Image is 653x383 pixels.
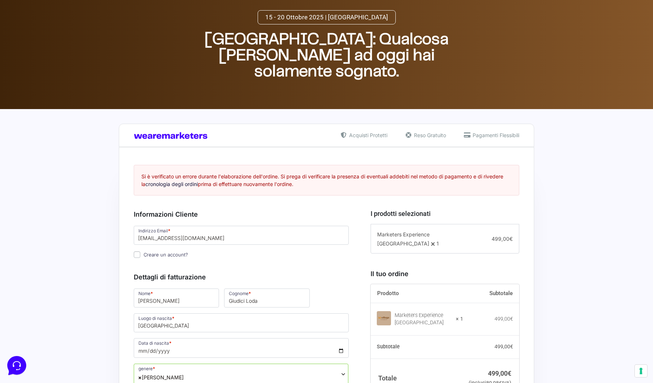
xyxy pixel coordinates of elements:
[195,32,458,80] h2: [GEOGRAPHIC_DATA]: Qualcosa [PERSON_NAME] ad oggi hai solamente sognato.
[22,244,34,251] p: Home
[35,41,50,55] img: dark
[508,370,511,377] span: €
[492,236,513,242] span: 499,00
[371,269,519,279] h3: Il tuo ordine
[134,251,140,258] input: Creare un account?
[12,90,57,96] span: Trova una risposta
[347,131,387,139] span: Acquisti Protetti
[456,316,463,323] strong: × 1
[509,236,513,242] span: €
[494,316,513,322] bdi: 499,00
[371,284,464,303] th: Prodotto
[463,284,519,303] th: Subtotale
[145,181,198,187] a: cronologia degli ordini
[6,355,28,376] iframe: Customerly Messenger Launcher
[377,311,391,325] img: Marketers Experience Village Roulette
[134,313,349,332] input: Luogo di nascita *
[95,234,140,251] button: Aiuto
[265,14,388,20] span: 15 - 20 Ottobre 2025 | [GEOGRAPHIC_DATA]
[12,61,134,76] button: Inizia una conversazione
[471,131,519,139] span: Pagamenti Flessibili
[510,316,513,322] span: €
[6,234,51,251] button: Home
[488,370,511,377] bdi: 499,00
[47,66,107,71] span: Inizia una conversazione
[138,374,142,381] span: ×
[63,244,83,251] p: Messaggi
[6,6,122,18] h2: Ciao da Marketers 👋
[16,106,119,113] input: Cerca un articolo...
[377,231,430,247] span: Marketers Experience [GEOGRAPHIC_DATA]
[371,209,519,218] h3: I prodotti selezionati
[23,41,38,55] img: dark
[134,165,519,196] div: Si è verificato un errore durante l'elaborazione dell'ordine. Si prega di verificare la presenza ...
[395,312,451,326] div: Marketers Experience [GEOGRAPHIC_DATA]
[371,335,464,359] th: Subtotale
[258,10,396,24] a: 15 - 20 Ottobre 2025 | [GEOGRAPHIC_DATA]
[12,41,26,55] img: dark
[78,90,134,96] a: Apri Centro Assistenza
[510,344,513,349] span: €
[51,234,95,251] button: Messaggi
[134,209,349,219] h3: Informazioni Cliente
[138,374,184,381] span: Donna
[112,244,123,251] p: Aiuto
[134,289,219,307] input: Nome *
[437,240,439,247] span: 1
[224,289,309,307] input: Cognome *
[412,131,446,139] span: Reso Gratuito
[134,226,349,245] input: Indirizzo Email *
[144,252,188,258] span: Creare un account?
[134,272,349,282] h3: Dettagli di fatturazione
[12,29,62,35] span: Le tue conversazioni
[494,344,513,349] bdi: 499,00
[635,365,647,377] button: Le tue preferenze relative al consenso per le tecnologie di tracciamento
